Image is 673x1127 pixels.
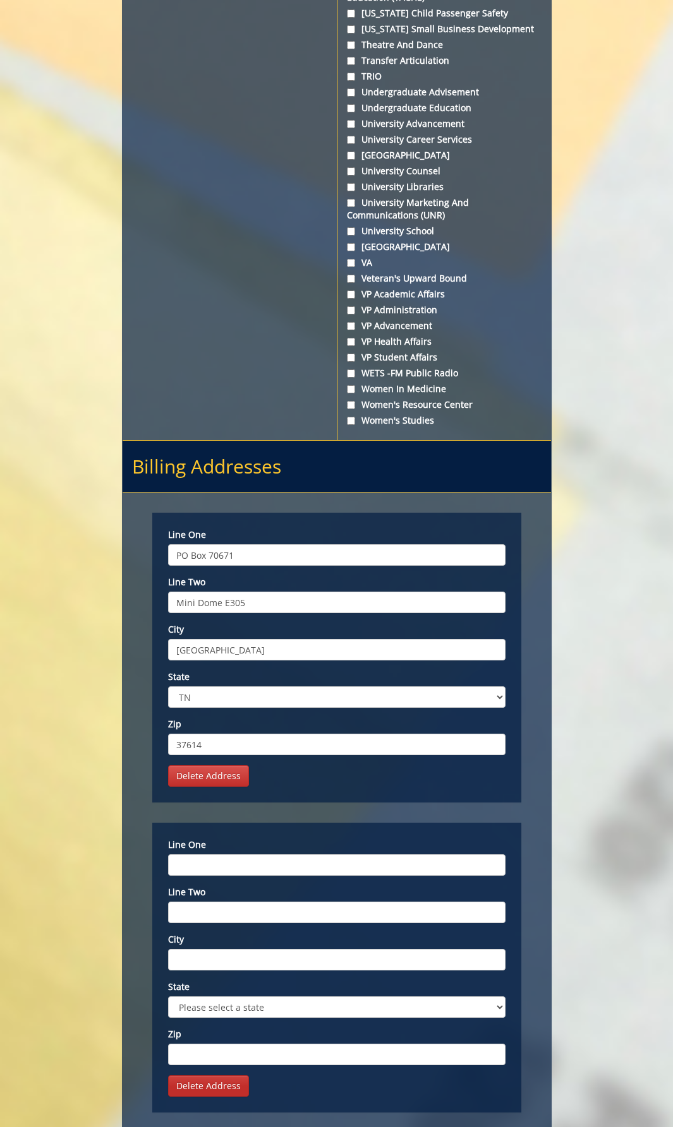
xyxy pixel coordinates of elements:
label: Transfer Articulation [347,54,542,67]
label: Theatre and Dance [347,39,542,51]
label: VP Health Affairs [347,335,542,348]
label: City [168,933,506,946]
label: University School [347,225,542,237]
label: Zip [168,1028,506,1041]
label: VP Advancement [347,319,542,332]
label: Line one [168,528,506,541]
label: Women in Medicine [347,383,542,395]
label: [US_STATE] Small Business Development [347,23,542,35]
label: University Counsel [347,165,542,177]
label: [GEOGRAPHIC_DATA] [347,241,542,253]
label: Line one [168,838,506,851]
label: Line two [168,576,506,588]
label: WETS -FM Public Radio [347,367,542,379]
label: University Advancement [347,117,542,130]
a: Delete Address [168,765,249,787]
label: Undergraduate Education [347,102,542,114]
label: University Libraries [347,181,542,193]
label: Women's Studies [347,414,542,427]
label: VA [347,256,542,269]
label: Women's Resource Center [347,398,542,411]
label: Veteran's Upward Bound [347,272,542,285]
label: VP Administration [347,304,542,316]
label: University Career Services [347,133,542,146]
label: Undergraduate Advisement [347,86,542,98]
label: City [168,623,506,636]
label: State [168,671,506,683]
label: University Marketing and Communications (UNR) [347,196,542,222]
label: VP Academic Affairs [347,288,542,301]
label: Line two [168,886,506,898]
label: VP Student Affairs [347,351,542,364]
label: TRIO [347,70,542,83]
h2: Billing Addresses [123,441,551,492]
a: Delete Address [168,1075,249,1097]
label: [GEOGRAPHIC_DATA] [347,149,542,162]
label: Zip [168,718,506,730]
label: [US_STATE] Child Passenger Safety [347,7,542,20]
label: State [168,981,506,993]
